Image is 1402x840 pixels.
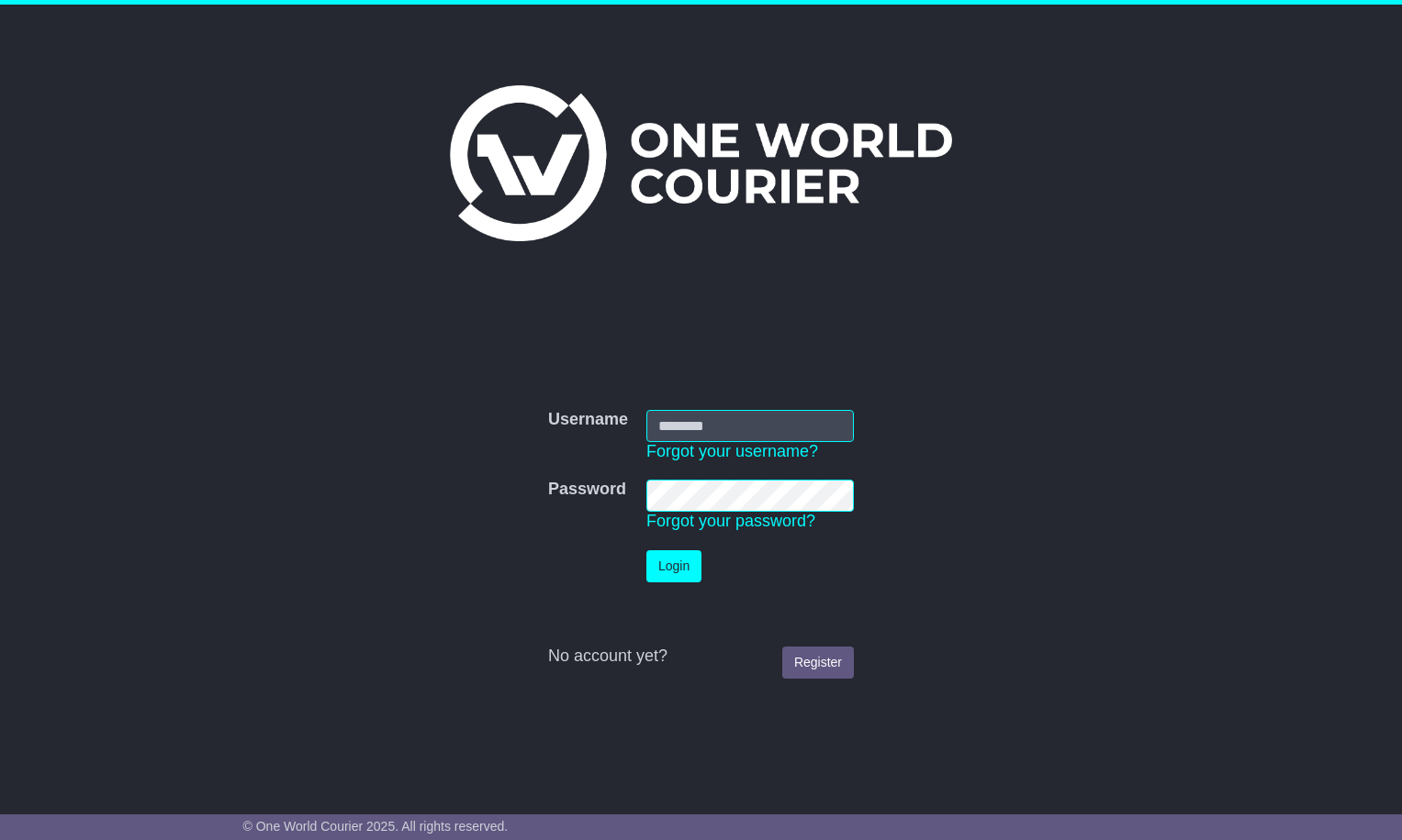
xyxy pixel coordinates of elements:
[450,85,951,241] img: One World
[646,442,818,460] a: Forgot your username?
[646,550,701,582] button: Login
[243,819,509,834] span: © One World Courier 2025. All rights reserved.
[646,512,815,530] a: Forgot your password?
[548,410,628,430] label: Username
[548,480,626,500] label: Password
[548,647,854,667] div: No account yet?
[782,647,854,679] a: Register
